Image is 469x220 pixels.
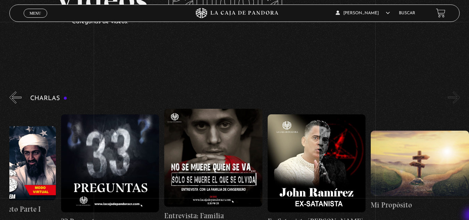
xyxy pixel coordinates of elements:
span: Cerrar [27,17,43,22]
p: Categorías de videos: [72,17,415,27]
span: [PERSON_NAME] [336,11,390,15]
button: Next [448,91,460,104]
span: Menu [30,11,41,15]
h3: Charlas [30,95,67,102]
a: Buscar [399,11,415,15]
button: Previous [9,91,22,104]
h4: Mi Propósito [371,199,469,211]
a: View your shopping cart [436,8,445,18]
